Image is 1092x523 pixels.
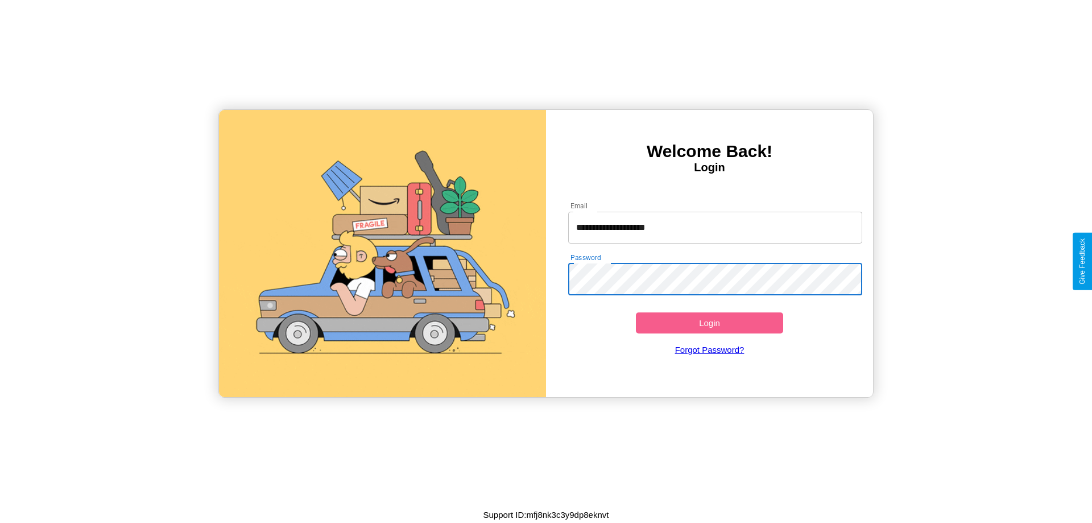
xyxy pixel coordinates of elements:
h4: Login [546,161,873,174]
label: Email [570,201,588,211]
a: Forgot Password? [562,333,857,366]
div: Give Feedback [1078,238,1086,285]
button: Login [636,312,783,333]
label: Password [570,253,601,262]
img: gif [219,110,546,397]
p: Support ID: mfj8nk3c3y9dp8eknvt [483,507,609,522]
h3: Welcome Back! [546,142,873,161]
